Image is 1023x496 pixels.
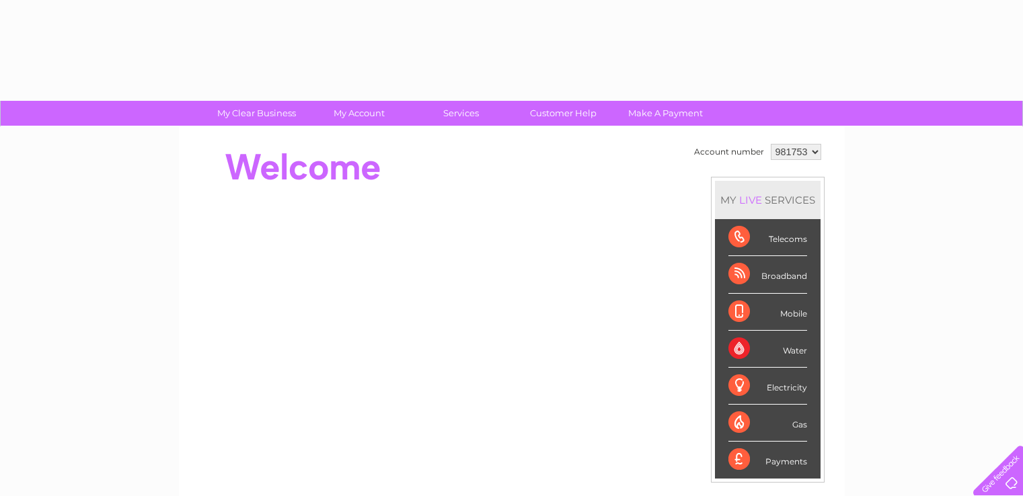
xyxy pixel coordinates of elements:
[508,101,619,126] a: Customer Help
[201,101,312,126] a: My Clear Business
[728,256,807,293] div: Broadband
[736,194,765,206] div: LIVE
[303,101,414,126] a: My Account
[728,405,807,442] div: Gas
[728,219,807,256] div: Telecoms
[715,181,821,219] div: MY SERVICES
[728,294,807,331] div: Mobile
[610,101,721,126] a: Make A Payment
[728,368,807,405] div: Electricity
[728,331,807,368] div: Water
[406,101,517,126] a: Services
[691,140,767,163] td: Account number
[728,442,807,478] div: Payments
